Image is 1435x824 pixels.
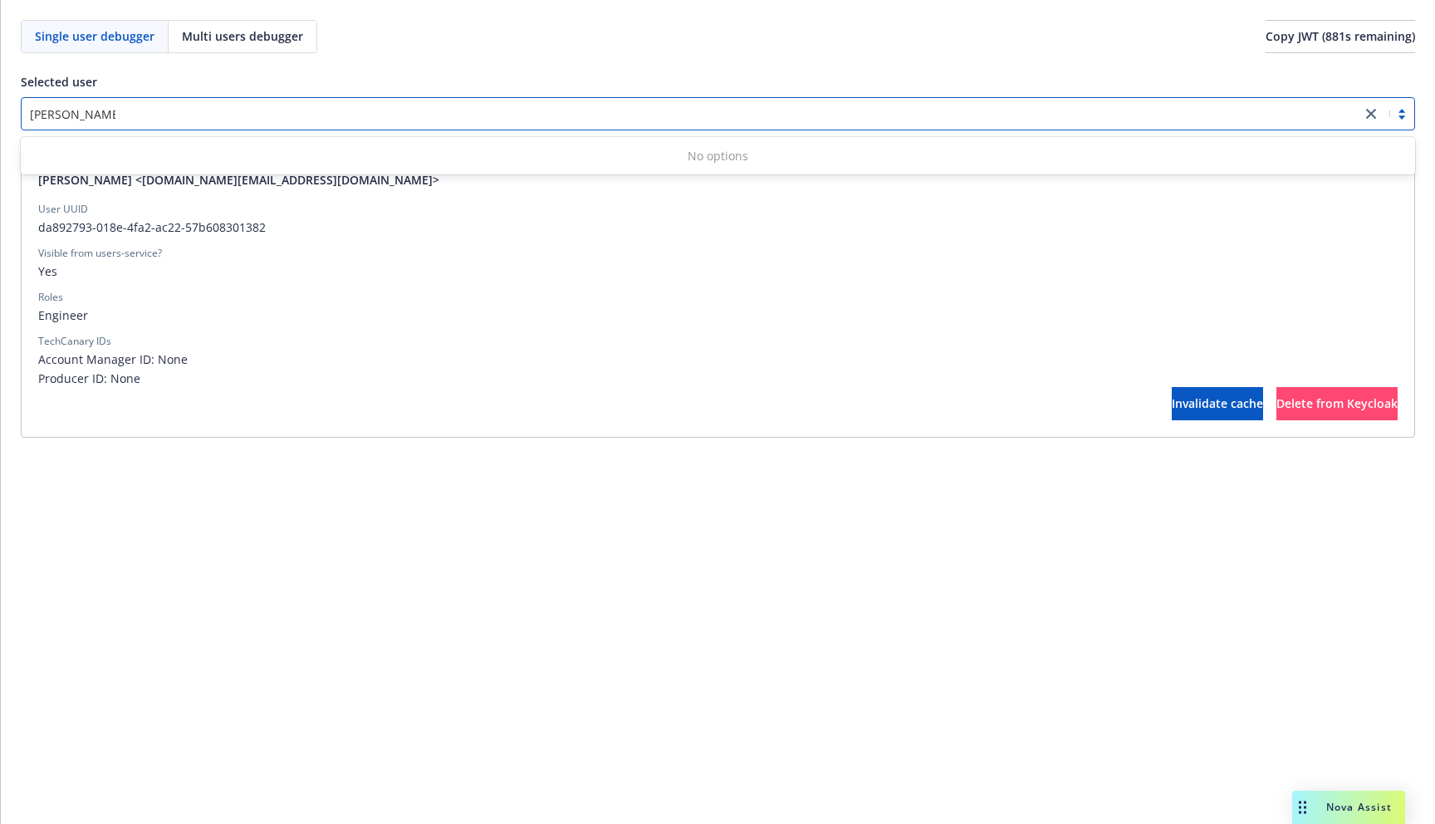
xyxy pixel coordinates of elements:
[38,334,111,349] div: TechCanary IDs
[1361,104,1381,124] a: close
[1276,387,1398,420] button: Delete from Keycloak
[38,290,63,305] div: Roles
[38,246,162,261] div: Visible from users-service?
[1326,800,1392,814] span: Nova Assist
[1172,387,1263,420] button: Invalidate cache
[1172,395,1263,411] span: Invalidate cache
[38,262,1398,280] span: Yes
[38,171,453,189] a: [PERSON_NAME] <[DOMAIN_NAME][EMAIL_ADDRESS][DOMAIN_NAME]>
[21,74,97,90] span: Selected user
[38,218,1398,236] span: da892793-018e-4fa2-ac22-57b608301382
[35,27,154,45] span: Single user debugger
[1292,791,1313,824] div: Drag to move
[1276,395,1398,411] span: Delete from Keycloak
[38,307,1398,324] span: Engineer
[21,140,1415,171] div: No options
[1266,20,1415,53] button: Copy JWT (881s remaining)
[38,351,1398,368] span: Account Manager ID: None
[1292,791,1405,824] button: Nova Assist
[38,202,88,217] div: User UUID
[38,370,1398,387] span: Producer ID: None
[182,27,303,45] span: Multi users debugger
[1266,28,1415,44] span: Copy JWT ( 881 s remaining)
